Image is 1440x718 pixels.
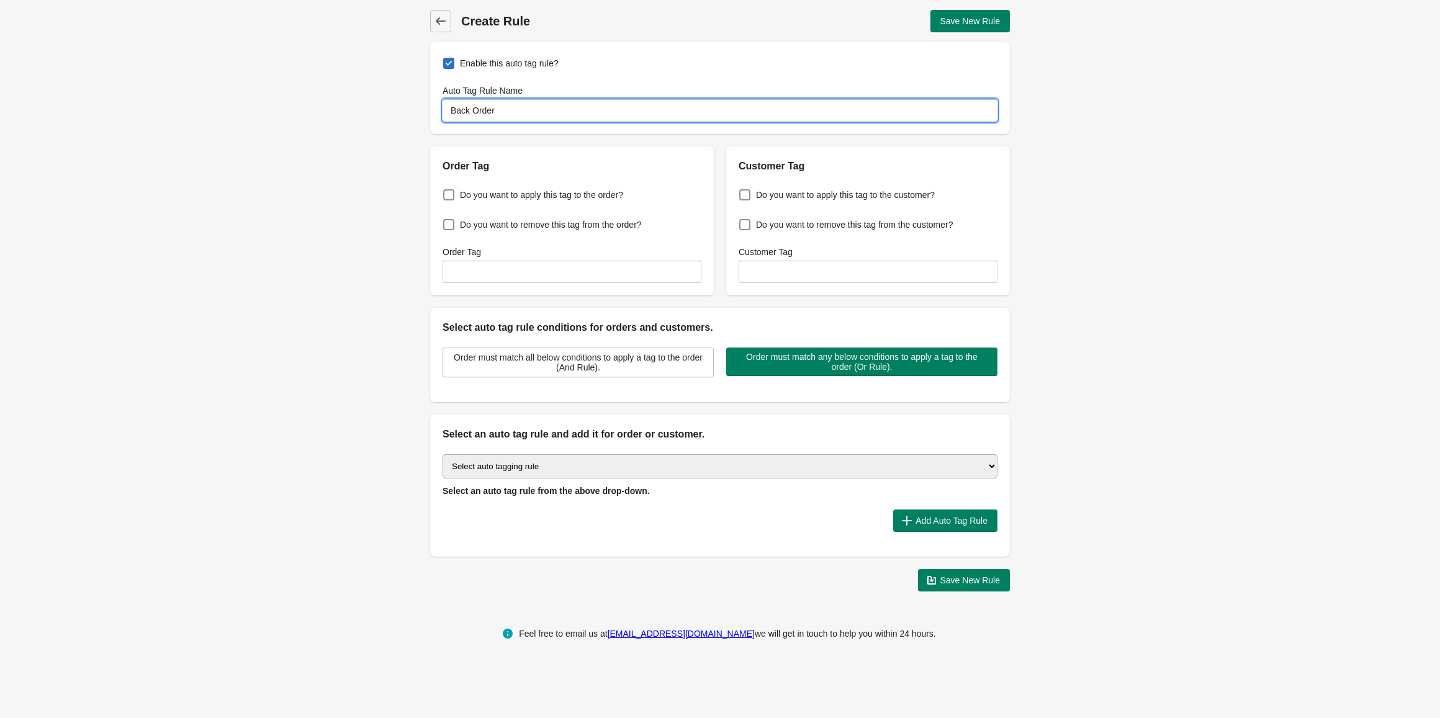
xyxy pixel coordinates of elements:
[453,352,703,372] span: Order must match all below conditions to apply a tag to the order (And Rule).
[443,348,714,377] button: Order must match all below conditions to apply a tag to the order (And Rule).
[443,427,997,442] h2: Select an auto tag rule and add it for order or customer.
[443,246,481,258] label: Order Tag
[443,159,701,174] h2: Order Tag
[461,12,720,30] h1: Create Rule
[736,352,988,372] span: Order must match any below conditions to apply a tag to the order (Or Rule).
[916,516,988,526] span: Add Auto Tag Rule
[893,509,997,532] button: Add Auto Tag Rule
[443,320,997,335] h2: Select auto tag rule conditions for orders and customers.
[739,246,793,258] label: Customer Tag
[443,486,650,496] span: Select an auto tag rule from the above drop-down.
[443,84,523,97] label: Auto Tag Rule Name
[460,218,642,231] span: Do you want to remove this tag from the order?
[460,57,559,70] span: Enable this auto tag rule?
[940,16,1001,26] span: Save New Rule
[460,189,623,201] span: Do you want to apply this tag to the order?
[918,569,1010,591] button: Save New Rule
[756,189,935,201] span: Do you want to apply this tag to the customer?
[940,575,1001,585] span: Save New Rule
[739,159,997,174] h2: Customer Tag
[608,629,755,639] a: [EMAIL_ADDRESS][DOMAIN_NAME]
[519,626,936,641] div: Feel free to email us at we will get in touch to help you within 24 hours.
[930,10,1010,32] button: Save New Rule
[726,348,997,376] button: Order must match any below conditions to apply a tag to the order (Or Rule).
[756,218,953,231] span: Do you want to remove this tag from the customer?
